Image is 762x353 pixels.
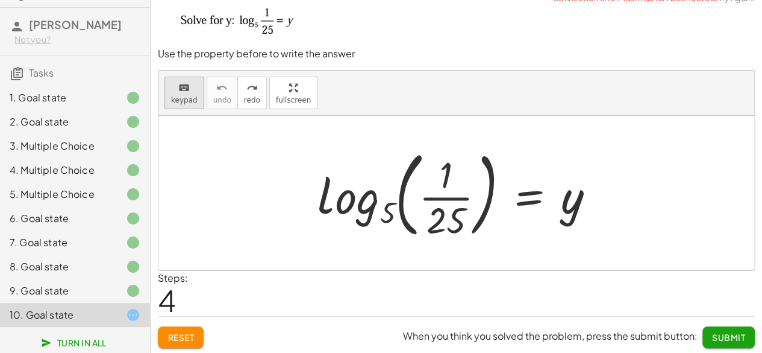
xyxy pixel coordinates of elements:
[126,211,140,226] i: Task finished.
[10,211,107,226] div: 6. Goal state
[126,259,140,274] i: Task finished.
[403,329,698,342] span: When you think you solved the problem, press the submit button:
[158,282,176,319] span: 4
[43,337,107,348] span: Turn In All
[10,187,107,202] div: 5. Multiple Choice
[126,91,140,105] i: Task finished.
[164,77,204,109] button: keyboardkeypad
[702,326,755,348] button: Submit
[276,96,311,104] span: fullscreen
[126,284,140,298] i: Task finished.
[126,235,140,250] i: Task finished.
[10,139,107,153] div: 3. Multiple Choice
[158,272,188,284] label: Steps:
[178,81,190,95] i: keyboard
[171,96,198,104] span: keypad
[207,77,238,109] button: undoundo
[126,187,140,202] i: Task finished.
[29,17,122,31] span: [PERSON_NAME]
[126,163,140,177] i: Task finished.
[10,115,107,129] div: 2. Goal state
[14,34,140,46] div: Not you?
[126,139,140,153] i: Task finished.
[216,81,228,95] i: undo
[29,66,54,79] span: Tasks
[158,326,204,348] button: Reset
[126,115,140,129] i: Task finished.
[237,77,267,109] button: redoredo
[10,163,107,177] div: 4. Multiple Choice
[10,284,107,298] div: 9. Goal state
[167,332,194,343] span: Reset
[269,77,317,109] button: fullscreen
[712,332,745,343] span: Submit
[10,259,107,274] div: 8. Goal state
[158,47,755,61] p: Use the property before to write the answer
[213,96,231,104] span: undo
[246,81,258,95] i: redo
[10,235,107,250] div: 7. Goal state
[126,308,140,322] i: Task started.
[244,96,260,104] span: redo
[10,308,107,322] div: 10. Goal state
[10,91,107,105] div: 1. Goal state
